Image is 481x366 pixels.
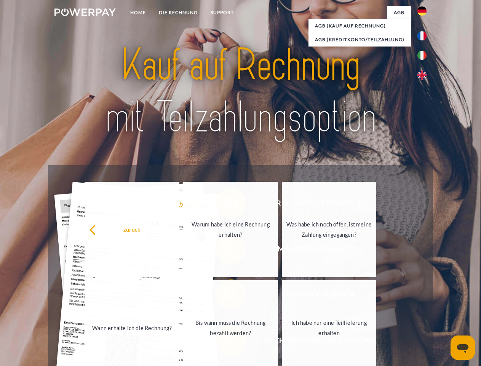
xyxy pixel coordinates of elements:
div: zurück [89,224,175,234]
img: it [417,51,427,60]
div: Warum habe ich eine Rechnung erhalten? [188,219,273,240]
a: AGB (Kauf auf Rechnung) [308,19,411,33]
img: fr [417,31,427,40]
a: Home [124,6,152,19]
img: en [417,71,427,80]
div: Was habe ich noch offen, ist meine Zahlung eingegangen? [286,219,372,240]
a: Was habe ich noch offen, ist meine Zahlung eingegangen? [282,182,377,277]
img: title-powerpay_de.svg [73,37,408,146]
div: Ich habe nur eine Teillieferung erhalten [286,318,372,338]
iframe: Schaltfläche zum Öffnen des Messaging-Fensters [451,335,475,360]
img: logo-powerpay-white.svg [54,8,116,16]
a: AGB (Kreditkonto/Teilzahlung) [308,33,411,47]
div: Wann erhalte ich die Rechnung? [89,323,175,333]
a: agb [387,6,411,19]
a: SUPPORT [204,6,240,19]
a: DIE RECHNUNG [152,6,204,19]
img: de [417,6,427,16]
div: Bis wann muss die Rechnung bezahlt werden? [188,318,273,338]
